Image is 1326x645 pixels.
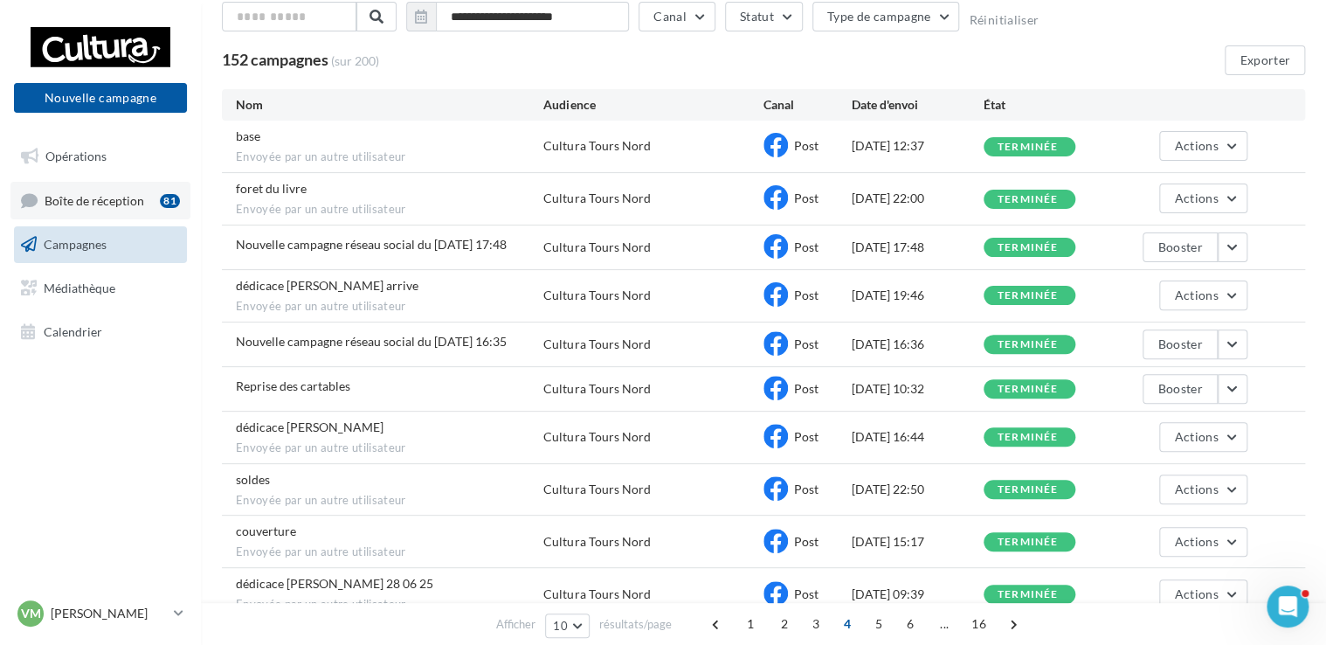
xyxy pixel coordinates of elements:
span: Actions [1174,429,1218,444]
a: Boîte de réception81 [10,182,190,219]
div: Cultura Tours Nord [543,336,650,353]
span: Post [794,429,818,444]
a: Médiathèque [10,270,190,307]
span: Actions [1174,288,1218,302]
span: (sur 200) [331,52,379,70]
span: dédicace thomas delahaye [236,420,383,434]
div: [DATE] 10:32 [852,380,984,398]
button: Booster [1143,329,1217,359]
div: Cultura Tours Nord [543,380,650,398]
span: résultats/page [599,616,672,633]
span: dédicace adrien arrive [236,278,418,293]
div: terminée [998,339,1059,350]
button: Actions [1159,184,1247,213]
span: Envoyée par un autre utilisateur [236,440,543,456]
div: Date d'envoi [852,96,984,114]
span: Campagnes [44,237,107,252]
div: terminée [998,384,1059,395]
div: Cultura Tours Nord [543,239,650,256]
span: 1 [736,610,764,638]
div: 81 [160,194,180,208]
span: foret du livre [236,181,307,196]
div: Cultura Tours Nord [543,533,650,551]
span: Post [794,534,818,549]
span: Actions [1174,138,1218,153]
button: Réinitialiser [969,13,1039,27]
a: Calendrier [10,314,190,350]
span: Opérations [45,149,107,163]
div: terminée [998,484,1059,496]
button: Type de campagne [812,2,960,31]
button: Booster [1143,232,1217,262]
div: [DATE] 19:46 [852,287,984,304]
div: [DATE] 16:36 [852,336,984,353]
div: Cultura Tours Nord [543,287,650,304]
span: 16 [964,610,993,638]
button: Actions [1159,475,1247,504]
span: 152 campagnes [222,50,328,69]
div: [DATE] 12:37 [852,137,984,155]
div: Cultura Tours Nord [543,586,650,603]
span: Boîte de réception [45,192,144,207]
span: Reprise des cartables [236,378,350,393]
div: terminée [998,290,1059,302]
button: Booster [1143,374,1217,404]
span: Post [794,381,818,396]
p: [PERSON_NAME] [51,605,167,622]
iframe: Intercom live chat [1267,586,1309,628]
span: Post [794,288,818,302]
span: Actions [1174,191,1218,205]
button: Nouvelle campagne [14,83,187,113]
div: Audience [543,96,763,114]
span: Actions [1174,534,1218,549]
span: Envoyée par un autre utilisateur [236,149,543,165]
span: Envoyée par un autre utilisateur [236,597,543,613]
button: Actions [1159,579,1247,609]
span: Envoyée par un autre utilisateur [236,544,543,560]
div: Canal [763,96,852,114]
span: Envoyée par un autre utilisateur [236,493,543,509]
span: 3 [802,610,830,638]
span: soldes [236,472,270,487]
span: Envoyée par un autre utilisateur [236,202,543,218]
a: Campagnes [10,226,190,263]
div: [DATE] 15:17 [852,533,984,551]
span: Actions [1174,586,1218,601]
span: 4 [833,610,861,638]
div: Cultura Tours Nord [543,190,650,207]
span: 2 [770,610,798,638]
span: Nouvelle campagne réseau social du 17-07-2025 17:48 [236,237,507,252]
div: [DATE] 17:48 [852,239,984,256]
div: terminée [998,537,1059,548]
div: terminée [998,589,1059,600]
div: terminée [998,142,1059,153]
div: terminée [998,194,1059,205]
div: [DATE] 22:50 [852,481,984,498]
div: [DATE] 16:44 [852,428,984,446]
span: Médiathèque [44,281,115,295]
span: Post [794,586,818,601]
div: terminée [998,432,1059,443]
span: Post [794,191,818,205]
div: Cultura Tours Nord [543,481,650,498]
span: Post [794,482,818,496]
div: [DATE] 22:00 [852,190,984,207]
span: base [236,128,260,143]
span: ... [930,610,958,638]
button: Actions [1159,422,1247,452]
span: Post [794,138,818,153]
span: dédicace AGNES RABOTIN 28 06 25 [236,576,433,591]
span: Nouvelle campagne réseau social du 08-07-2025 16:35 [236,334,507,349]
span: Post [794,239,818,254]
div: Nom [236,96,543,114]
button: Actions [1159,527,1247,557]
span: Post [794,336,818,351]
span: Envoyée par un autre utilisateur [236,299,543,315]
span: VM [21,605,41,622]
button: Actions [1159,281,1247,310]
button: Statut [725,2,803,31]
button: Canal [639,2,715,31]
a: VM [PERSON_NAME] [14,597,187,630]
span: 10 [553,619,568,633]
span: 6 [896,610,924,638]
